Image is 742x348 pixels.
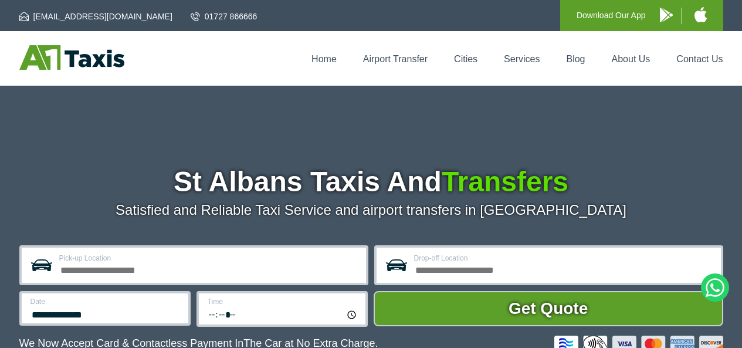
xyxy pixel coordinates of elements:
a: Services [504,54,540,64]
label: Date [31,298,181,305]
p: Download Our App [577,8,646,23]
img: A1 Taxis St Albans LTD [19,45,124,70]
label: Time [208,298,358,305]
a: Blog [566,54,585,64]
span: Transfers [442,166,568,197]
p: Satisfied and Reliable Taxi Service and airport transfers in [GEOGRAPHIC_DATA] [19,202,723,218]
a: 01727 866666 [191,11,258,22]
a: [EMAIL_ADDRESS][DOMAIN_NAME] [19,11,172,22]
label: Pick-up Location [59,255,359,262]
a: About Us [612,54,650,64]
a: Home [311,54,337,64]
a: Contact Us [676,54,723,64]
img: A1 Taxis iPhone App [694,7,707,22]
a: Airport Transfer [363,54,428,64]
label: Drop-off Location [414,255,714,262]
h1: St Albans Taxis And [19,168,723,196]
button: Get Quote [374,291,723,326]
img: A1 Taxis Android App [660,8,673,22]
a: Cities [454,54,477,64]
